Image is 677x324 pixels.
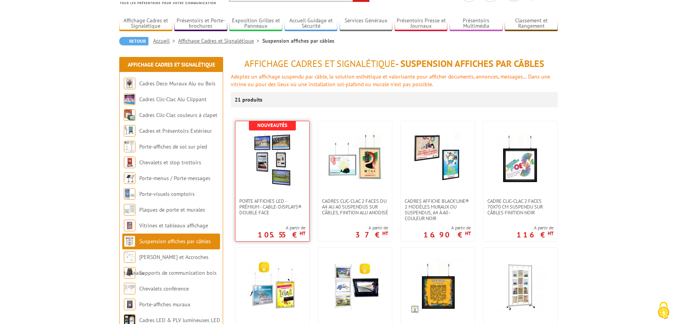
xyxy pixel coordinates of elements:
[262,37,334,45] li: Suspension affiches par câbles
[124,141,135,152] img: Porte-affiches de sol sur pied
[139,206,205,213] a: Plaques de porte et murales
[355,232,388,237] p: 37 €
[245,259,299,313] img: Cadres clic-clac avec éclairage LED,2 Faces A4 au A0 finition Alu Anodisé
[450,17,503,30] a: Présentoirs Multimédia
[654,301,673,320] img: Cookies (fenêtre modale)
[119,37,148,45] a: Retour
[382,230,388,237] sup: HT
[139,96,207,103] a: Cadres Clic-Clac Alu Clippant
[487,198,554,215] span: Cadre Clic-Clac 2 faces 70x70 cm suspendu sur câbles finition noir
[231,59,558,69] h1: - Suspension affiches par câbles
[124,235,135,247] img: Suspension affiches par câbles
[328,259,382,313] img: Porte-affiches lumineux LED suspendus sur câbles, nombreux modèles et formats
[174,17,227,30] a: Présentoirs et Porte-brochures
[124,299,135,310] img: Porte-affiches muraux
[139,301,190,308] a: Porte-affiches muraux
[153,37,178,44] a: Accueil
[257,122,287,129] b: Nouveautés
[355,225,388,231] span: A partir de
[178,37,262,44] a: Affichage Cadres et Signalétique
[494,259,547,313] img: Kit sur roulettes cadre autoportant + 12 porte-visuels A4 Portrait
[139,127,212,134] a: Cadres et Présentoirs Extérieur
[517,232,554,237] p: 116 €
[124,125,135,137] img: Cadres et Présentoirs Extérieur
[139,112,217,119] a: Cadres Clic-Clac couleurs à clapet
[484,198,557,215] a: Cadre Clic-Clac 2 faces 70x70 cm suspendu sur câbles finition noir
[124,188,135,200] img: Porte-visuels comptoirs
[235,92,263,107] p: 21 produits
[322,198,388,215] span: Cadres Clic-Clac 2 faces du A4 au A0 suspendus sur câbles, finition alu anodisé
[258,225,305,231] span: A partir de
[139,159,201,166] a: Chevalets et stop trottoirs
[119,17,172,30] a: Affichage Cadres et Signalétique
[244,58,395,70] span: Affichage Cadres et Signalétique
[411,133,465,187] img: Cadres affiche Black’Line® 2 modèles muraux ou suspendus, A4 à A0 - couleur noir
[395,17,448,30] a: Présentoirs Presse et Journaux
[139,80,215,87] a: Cadres Deco Muraux Alu ou Bois
[139,269,217,276] a: Supports de communication bois
[139,143,207,150] a: Porte-affiches de sol sur pied
[548,230,554,237] sup: HT
[300,230,305,237] sup: HT
[494,133,547,187] img: Cadre Clic-Clac 2 faces 70x70 cm suspendu sur câbles finition noir
[405,198,471,221] span: Cadres affiche Black’Line® 2 modèles muraux ou suspendus, A4 à A0 - couleur noir
[124,109,135,121] img: Cadres Clic-Clac couleurs à clapet
[124,157,135,168] img: Chevalets et stop trottoirs
[517,225,554,231] span: A partir de
[124,204,135,215] img: Plaques de porte et murales
[245,133,299,187] img: Porte Affiches LED - Prémium - Cable-Displays® Double face
[258,232,305,237] p: 105.55 €
[124,172,135,184] img: Porte-menus / Porte-messages
[505,17,558,30] a: Classement et Rangement
[411,259,465,313] img: Cadre Clic-Clac LED 2 faces 70x70cm suspendu sur câbles finition noir
[139,190,195,197] a: Porte-visuels comptoirs
[124,78,135,89] img: Cadres Deco Muraux Alu ou Bois
[231,73,550,88] font: Adoptez un affichage suspendu par câble, la solution esthétique et valorisante pour afficher docu...
[285,17,338,30] a: Accueil Guidage et Sécurité
[340,17,393,30] a: Services Généraux
[328,133,382,187] img: Cadres Clic-Clac 2 faces du A4 au A0 suspendus sur câbles, finition alu anodisé
[124,283,135,294] img: Chevalets conférence
[139,222,208,229] a: Vitrines et tableaux affichage
[124,254,208,276] a: [PERSON_NAME] et Accroches tableaux
[235,198,309,215] a: Porte Affiches LED - Prémium - Cable-Displays® Double face
[229,17,282,30] a: Exposition Grilles et Panneaux
[318,198,392,215] a: Cadres Clic-Clac 2 faces du A4 au A0 suspendus sur câbles, finition alu anodisé
[124,94,135,105] img: Cadres Clic-Clac Alu Clippant
[128,61,215,68] a: Affichage Cadres et Signalétique
[239,198,305,215] span: Porte Affiches LED - Prémium - Cable-Displays® Double face
[139,317,220,324] a: Cadres LED & PLV lumineuses LED
[139,175,210,182] a: Porte-menus / Porte-messages
[465,230,471,237] sup: HT
[124,220,135,231] img: Vitrines et tableaux affichage
[424,232,471,237] p: 16.90 €
[139,285,189,292] a: Chevalets conférence
[401,198,475,221] a: Cadres affiche Black’Line® 2 modèles muraux ou suspendus, A4 à A0 - couleur noir
[424,225,471,231] span: A partir de
[139,238,211,245] a: Suspension affiches par câbles
[650,298,677,324] button: Cookies (fenêtre modale)
[124,251,135,263] img: Cimaises et Accroches tableaux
